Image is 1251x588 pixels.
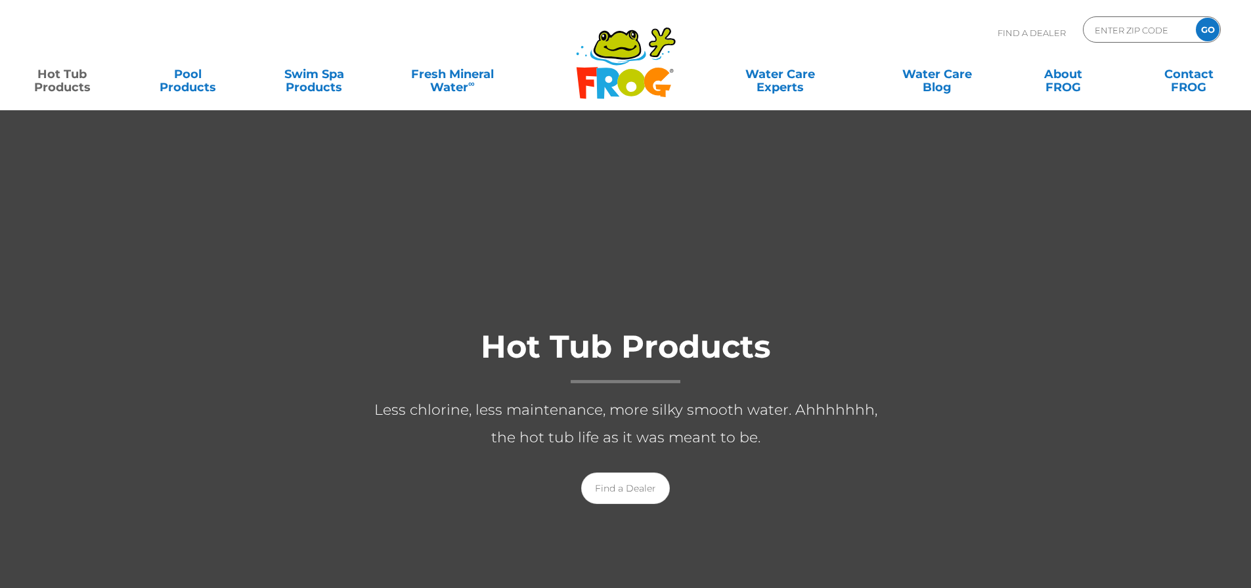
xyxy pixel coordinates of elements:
[391,61,514,87] a: Fresh MineralWater∞
[1014,61,1112,87] a: AboutFROG
[1196,18,1219,41] input: GO
[581,472,670,504] a: Find a Dealer
[1140,61,1238,87] a: ContactFROG
[265,61,363,87] a: Swim SpaProducts
[888,61,986,87] a: Water CareBlog
[701,61,860,87] a: Water CareExperts
[139,61,237,87] a: PoolProducts
[363,396,889,451] p: Less chlorine, less maintenance, more silky smooth water. Ahhhhhhh, the hot tub life as it was me...
[468,78,475,89] sup: ∞
[363,329,889,383] h1: Hot Tub Products
[1093,20,1182,39] input: Zip Code Form
[13,61,111,87] a: Hot TubProducts
[998,16,1066,49] p: Find A Dealer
